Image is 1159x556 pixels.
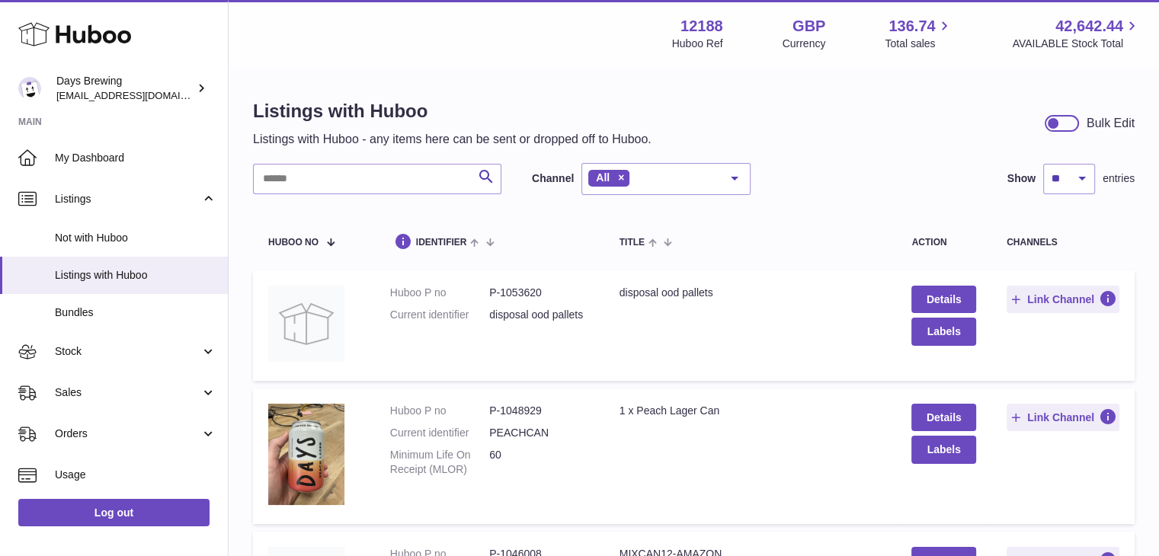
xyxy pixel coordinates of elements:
div: 1 x Peach Lager Can [620,404,882,418]
div: disposal ood pallets [620,286,882,300]
dt: Huboo P no [390,286,489,300]
a: Log out [18,499,210,526]
dt: Current identifier [390,426,489,440]
span: Link Channel [1027,411,1094,424]
div: Currency [783,37,826,51]
button: Link Channel [1007,286,1119,313]
span: Huboo no [268,238,319,248]
span: 42,642.44 [1055,16,1123,37]
span: 136.74 [888,16,935,37]
dd: PEACHCAN [489,426,588,440]
dd: P-1048929 [489,404,588,418]
dd: P-1053620 [489,286,588,300]
div: action [911,238,975,248]
span: [EMAIL_ADDRESS][DOMAIN_NAME] [56,89,224,101]
dt: Minimum Life On Receipt (MLOR) [390,448,489,477]
label: Channel [532,171,574,186]
div: channels [1007,238,1119,248]
a: Details [911,286,975,313]
span: title [620,238,645,248]
strong: 12188 [680,16,723,37]
button: Link Channel [1007,404,1119,431]
span: My Dashboard [55,151,216,165]
div: Huboo Ref [672,37,723,51]
span: Listings [55,192,200,206]
a: Details [911,404,975,431]
p: Listings with Huboo - any items here can be sent or dropped off to Huboo. [253,131,652,148]
span: identifier [416,238,467,248]
div: Days Brewing [56,74,194,103]
img: disposal ood pallets [268,286,344,362]
span: Not with Huboo [55,231,216,245]
span: AVAILABLE Stock Total [1012,37,1141,51]
img: internalAdmin-12188@internal.huboo.com [18,77,41,100]
label: Show [1007,171,1036,186]
dt: Current identifier [390,308,489,322]
div: Bulk Edit [1087,115,1135,132]
dt: Huboo P no [390,404,489,418]
span: entries [1103,171,1135,186]
span: Listings with Huboo [55,268,216,283]
dd: 60 [489,448,588,477]
a: 136.74 Total sales [885,16,952,51]
span: Sales [55,385,200,400]
a: 42,642.44 AVAILABLE Stock Total [1012,16,1141,51]
button: Labels [911,318,975,345]
span: Stock [55,344,200,359]
strong: GBP [792,16,825,37]
img: 1 x Peach Lager Can [268,404,344,505]
h1: Listings with Huboo [253,99,652,123]
span: Bundles [55,305,216,320]
span: Total sales [885,37,952,51]
span: All [596,171,610,184]
span: Usage [55,468,216,482]
span: Orders [55,427,200,441]
span: Link Channel [1027,292,1094,306]
button: Labels [911,436,975,463]
dd: disposal ood pallets [489,308,588,322]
